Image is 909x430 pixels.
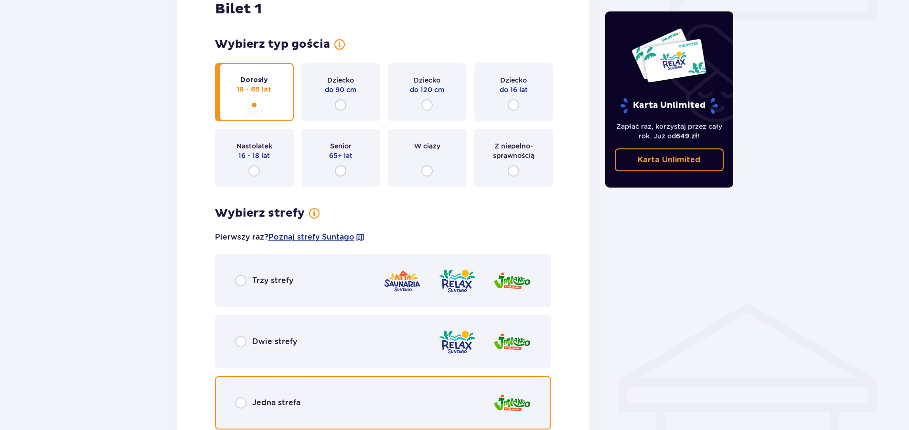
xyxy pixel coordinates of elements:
p: Senior [330,141,352,151]
p: Jedna strefa [252,398,300,408]
p: Nastolatek [236,141,272,151]
p: Pierwszy raz? [215,232,365,242]
img: zone logo [438,328,476,356]
img: zone logo [493,267,531,294]
img: zone logo [383,267,421,294]
p: 18 - 65 lat [237,85,271,94]
p: Dziecko [327,75,354,85]
p: 16 - 18 lat [238,151,270,160]
img: zone logo [438,267,476,294]
p: Dwie strefy [252,336,297,347]
p: Zapłać raz, korzystaj przez cały rok. Już od ! [615,122,724,141]
p: Karta Unlimited [638,155,700,165]
p: Trzy strefy [252,275,293,286]
p: W ciąży [414,141,440,151]
img: zone logo [493,328,531,356]
a: Poznaj strefy Suntago [268,232,354,242]
p: Wybierz strefy [215,206,305,220]
p: do 120 cm [410,85,444,94]
p: Karta Unlimited [620,97,719,114]
p: Dorosły [240,75,268,85]
p: do 90 cm [325,85,356,94]
p: Dziecko [414,75,440,85]
a: Karta Unlimited [615,148,724,171]
p: Wybierz typ gościa [215,37,330,52]
span: 649 zł [676,132,697,140]
p: do 16 lat [500,85,528,94]
p: Dziecko [500,75,527,85]
p: Z niepełno­sprawnością [483,141,545,160]
p: 65+ lat [329,151,353,160]
img: zone logo [493,389,531,417]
